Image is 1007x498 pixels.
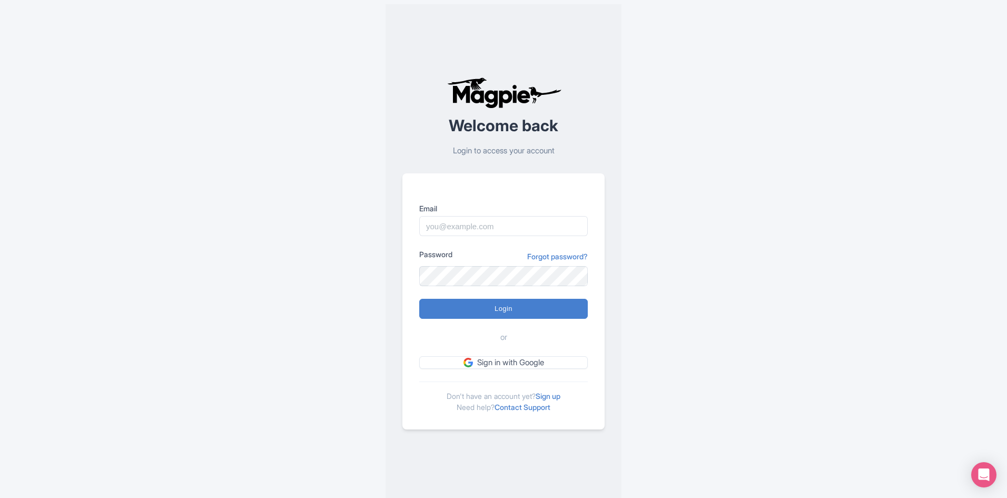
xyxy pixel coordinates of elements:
a: Sign up [536,392,560,401]
input: Login [419,299,588,319]
img: logo-ab69f6fb50320c5b225c76a69d11143b.png [445,77,563,109]
img: google.svg [463,358,473,367]
div: Don't have an account yet? Need help? [419,382,588,413]
div: Open Intercom Messenger [971,462,996,487]
p: Login to access your account [402,145,605,157]
h2: Welcome back [402,117,605,134]
label: Email [419,203,588,214]
a: Forgot password? [527,251,588,262]
a: Contact Support [495,403,550,412]
span: or [500,331,507,344]
a: Sign in with Google [419,356,588,369]
input: you@example.com [419,216,588,236]
label: Password [419,249,452,260]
